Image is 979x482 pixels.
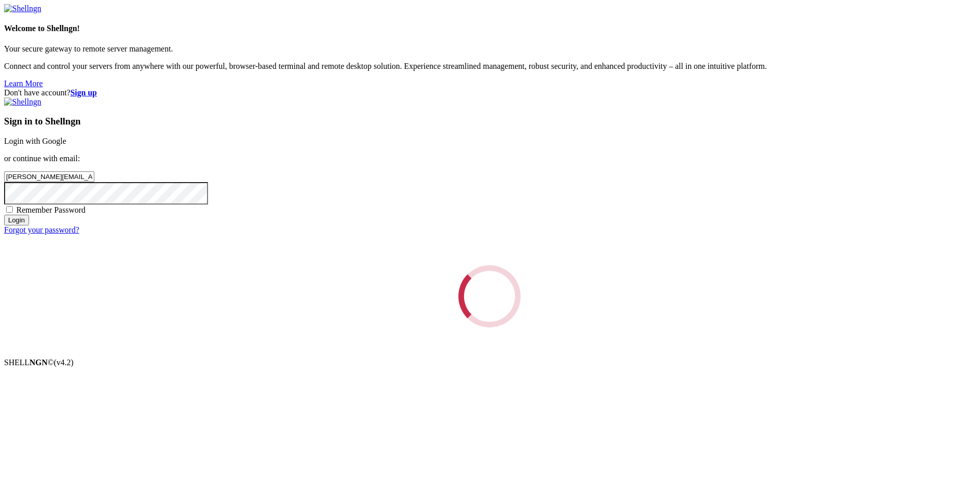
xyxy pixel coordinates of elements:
h3: Sign in to Shellngn [4,116,975,127]
input: Email address [4,171,94,182]
input: Remember Password [6,206,13,213]
span: Remember Password [16,206,86,214]
input: Login [4,215,29,225]
div: Loading... [452,259,527,334]
a: Learn More [4,79,43,88]
p: or continue with email: [4,154,975,163]
span: 4.2.0 [54,358,74,367]
a: Login with Google [4,137,66,145]
img: Shellngn [4,97,41,107]
div: Don't have account? [4,88,975,97]
h4: Welcome to Shellngn! [4,24,975,33]
b: NGN [30,358,48,367]
a: Sign up [70,88,97,97]
p: Connect and control your servers from anywhere with our powerful, browser-based terminal and remo... [4,62,975,71]
p: Your secure gateway to remote server management. [4,44,975,54]
img: Shellngn [4,4,41,13]
a: Forgot your password? [4,225,79,234]
span: SHELL © [4,358,73,367]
